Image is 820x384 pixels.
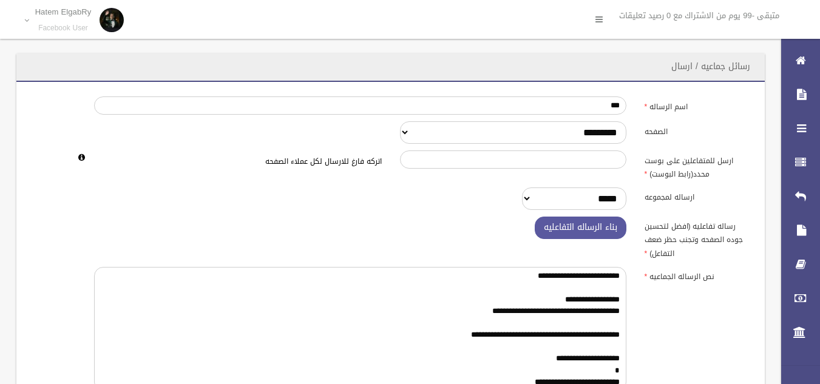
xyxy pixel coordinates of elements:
label: نص الرساله الجماعيه [635,267,758,284]
label: الصفحه [635,121,758,138]
small: Facebook User [35,24,92,33]
label: ارسل للمتفاعلين على بوست محدد(رابط البوست) [635,150,758,181]
button: بناء الرساله التفاعليه [535,217,626,239]
h6: اتركه فارغ للارسال لكل عملاء الصفحه [94,158,382,166]
header: رسائل جماعيه / ارسال [657,55,765,78]
label: رساله تفاعليه (افضل لتحسين جوده الصفحه وتجنب حظر ضعف التفاعل) [635,217,758,260]
p: Hatem ElgabRy [35,7,92,16]
label: اسم الرساله [635,96,758,113]
label: ارساله لمجموعه [635,187,758,204]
